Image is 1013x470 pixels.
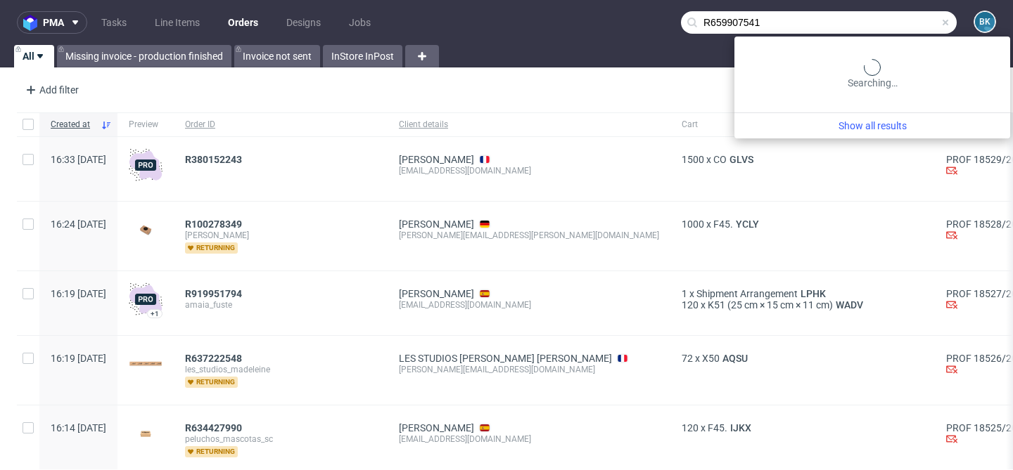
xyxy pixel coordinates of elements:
[323,45,402,67] a: InStore InPost
[185,230,376,241] span: [PERSON_NAME]
[185,446,238,457] span: returning
[185,299,376,311] span: amaia_fuste
[185,288,245,299] a: R919951794
[185,154,242,165] span: R380152243
[682,288,687,299] span: 1
[708,422,727,433] span: F45.
[278,11,329,34] a: Designs
[720,353,751,364] a: AQSU
[93,11,135,34] a: Tasks
[399,433,659,445] div: [EMAIL_ADDRESS][DOMAIN_NAME]
[733,218,762,230] a: YCLY
[151,310,159,318] div: +1
[713,154,727,165] span: CO
[51,353,106,364] span: 16:19 [DATE]
[740,59,1005,90] div: Searching…
[185,288,242,299] span: R919951794
[399,230,659,241] div: [PERSON_NAME][EMAIL_ADDRESS][PERSON_NAME][DOMAIN_NAME]
[399,154,474,165] a: [PERSON_NAME]
[682,218,704,230] span: 1000
[740,119,1005,133] a: Show all results
[185,119,376,131] span: Order ID
[727,422,754,433] a: IJKX
[682,299,699,311] span: 120
[185,353,245,364] a: R637222548
[234,45,320,67] a: Invoice not sent
[51,154,106,165] span: 16:33 [DATE]
[185,377,238,388] span: returning
[129,217,163,243] img: data
[185,433,376,445] span: peluchos_mascotas_sc
[708,299,833,311] span: K51 (25 cm × 15 cm × 11 cm)
[340,11,379,34] a: Jobs
[833,299,866,311] a: WADV
[51,119,95,131] span: Created at
[682,422,699,433] span: 120
[399,364,659,375] div: [PERSON_NAME][EMAIL_ADDRESS][DOMAIN_NAME]
[975,12,995,32] figcaption: BK
[20,79,82,101] div: Add filter
[682,288,924,299] div: x
[682,154,924,165] div: x
[399,165,659,176] div: [EMAIL_ADDRESS][DOMAIN_NAME]
[57,45,231,67] a: Missing invoice - production finished
[23,15,43,31] img: logo
[129,148,163,182] img: pro-icon.017ec5509f39f3e742e3.png
[51,288,106,299] span: 16:19 [DATE]
[682,422,924,433] div: x
[185,218,242,230] span: R100278349
[682,218,924,230] div: x
[146,11,208,34] a: Line Items
[399,353,612,364] a: LES STUDIOS [PERSON_NAME] [PERSON_NAME]
[129,282,163,316] img: pro-icon.017ec5509f39f3e742e3.png
[14,45,54,67] a: All
[129,119,163,131] span: Preview
[399,422,474,433] a: [PERSON_NAME]
[399,218,474,230] a: [PERSON_NAME]
[51,422,106,433] span: 16:14 [DATE]
[17,11,87,34] button: pma
[682,299,924,311] div: x
[682,119,924,131] span: Cart
[798,288,829,299] a: LPHK
[682,353,924,364] div: x
[185,422,242,433] span: R634427990
[682,154,704,165] span: 1500
[185,364,376,375] span: les_studios_madeleine
[399,119,659,131] span: Client details
[696,288,798,299] span: Shipment Arrangement
[727,154,756,165] a: GLVS
[399,299,659,311] div: [EMAIL_ADDRESS][DOMAIN_NAME]
[185,422,245,433] a: R634427990
[713,218,733,230] span: F45.
[702,353,720,364] span: X50
[682,353,693,364] span: 72
[43,18,64,27] span: pma
[51,218,106,230] span: 16:24 [DATE]
[185,353,242,364] span: R637222548
[219,11,267,34] a: Orders
[185,218,245,230] a: R100278349
[129,361,163,367] img: data
[185,242,238,254] span: returning
[185,154,245,165] a: R380152243
[129,424,163,443] img: version_two_editor_design
[399,288,474,299] a: [PERSON_NAME]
